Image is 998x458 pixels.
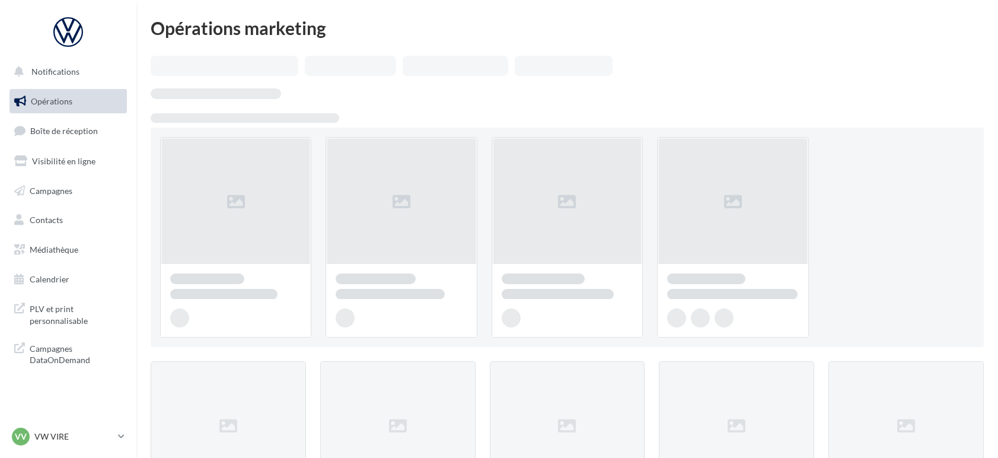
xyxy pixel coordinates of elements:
span: VV [15,431,27,443]
span: PLV et print personnalisable [30,301,122,326]
a: Campagnes [7,179,129,203]
div: Opérations marketing [151,19,984,37]
p: VW VIRE [34,431,113,443]
a: Médiathèque [7,237,129,262]
span: Visibilité en ligne [32,156,95,166]
span: Calendrier [30,274,69,284]
a: Boîte de réception [7,118,129,144]
span: Médiathèque [30,244,78,255]
a: Calendrier [7,267,129,292]
span: Campagnes DataOnDemand [30,341,122,366]
a: PLV et print personnalisable [7,296,129,331]
span: Opérations [31,96,72,106]
span: Campagnes [30,185,72,195]
span: Boîte de réception [30,126,98,136]
a: Opérations [7,89,129,114]
a: Campagnes DataOnDemand [7,336,129,371]
span: Notifications [31,66,79,77]
a: VV VW VIRE [9,425,127,448]
a: Contacts [7,208,129,233]
button: Notifications [7,59,125,84]
span: Contacts [30,215,63,225]
a: Visibilité en ligne [7,149,129,174]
